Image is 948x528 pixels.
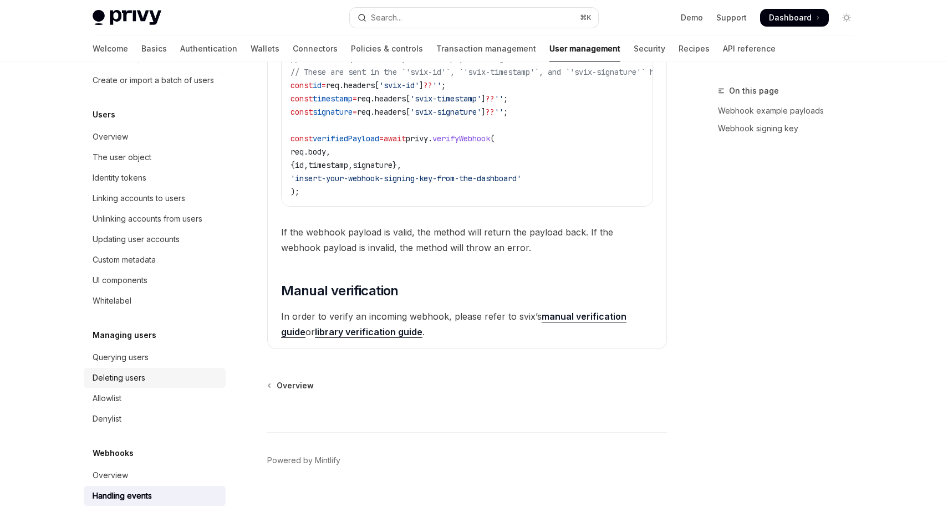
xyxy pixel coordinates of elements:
[93,351,149,364] div: Querying users
[93,329,156,342] h5: Managing users
[308,160,348,170] span: timestamp
[84,188,226,208] a: Linking accounts to users
[281,309,653,340] span: In order to verify an incoming webhook, please refer to svix’s or .
[313,134,379,143] span: verifiedPayload
[718,120,864,137] a: Webhook signing key
[93,469,128,482] div: Overview
[93,192,185,205] div: Linking accounts to users
[410,107,481,117] span: 'svix-signature'
[290,173,521,183] span: 'insert-your-webhook-signing-key-from-the-dashboard'
[84,409,226,429] a: Denylist
[428,134,432,143] span: .
[769,12,812,23] span: Dashboard
[84,388,226,408] a: Allowlist
[723,35,776,62] a: API reference
[326,80,339,90] span: req
[295,160,304,170] span: id
[281,224,653,255] span: If the webhook payload is valid, the method will return the payload back. If the webhook payload ...
[357,107,370,117] span: req
[838,9,855,27] button: Toggle dark mode
[267,455,340,466] a: Powered by Mintlify
[424,80,432,90] span: ??
[290,94,313,104] span: const
[84,465,226,485] a: Overview
[410,94,481,104] span: 'svix-timestamp'
[486,107,495,117] span: ??
[393,160,401,170] span: },
[277,380,314,391] span: Overview
[93,274,147,287] div: UI components
[436,35,536,62] a: Transaction management
[93,371,145,385] div: Deleting users
[432,134,490,143] span: verifyWebhook
[370,107,375,117] span: .
[93,412,121,426] div: Denylist
[84,486,226,506] a: Handling events
[634,35,665,62] a: Security
[93,10,161,25] img: light logo
[290,67,738,77] span: // These are sent in the `'svix-id'`, `'svix-timestamp'`, and `'svix-signature'` headers respecti...
[313,80,322,90] span: id
[84,147,226,167] a: The user object
[350,8,598,28] button: Open search
[495,107,503,117] span: ''
[268,380,314,391] a: Overview
[353,94,357,104] span: =
[93,212,202,225] div: Unlinking accounts from users
[313,94,353,104] span: timestamp
[93,294,131,307] div: Whitelabel
[93,74,214,87] div: Create or import a batch of users
[290,160,295,170] span: {
[290,147,304,157] span: req
[84,368,226,388] a: Deleting users
[293,35,338,62] a: Connectors
[93,35,128,62] a: Welcome
[353,107,357,117] span: =
[84,229,226,249] a: Updating user accounts
[84,250,226,270] a: Custom metadata
[93,253,156,266] div: Custom metadata
[503,107,508,117] span: ;
[419,80,424,90] span: ]
[313,107,353,117] span: signature
[481,94,486,104] span: ]
[180,35,237,62] a: Authentication
[357,94,370,104] span: req
[84,291,226,311] a: Whitelabel
[322,80,326,90] span: =
[304,160,308,170] span: ,
[760,9,829,27] a: Dashboard
[251,35,279,62] a: Wallets
[93,392,121,405] div: Allowlist
[490,134,495,143] span: (
[84,209,226,229] a: Unlinking accounts from users
[141,35,167,62] a: Basics
[681,12,703,23] a: Demo
[375,107,406,117] span: headers
[379,80,419,90] span: 'svix-id'
[84,270,226,290] a: UI components
[718,102,864,120] a: Webhook example payloads
[308,147,326,157] span: body
[371,11,402,24] div: Search...
[93,151,151,164] div: The user object
[281,282,399,300] span: Manual verification
[93,233,180,246] div: Updating user accounts
[326,147,330,157] span: ,
[84,127,226,147] a: Overview
[315,326,422,338] a: library verification guide
[353,160,393,170] span: signature
[370,94,375,104] span: .
[716,12,747,23] a: Support
[549,35,620,62] a: User management
[290,134,313,143] span: const
[93,489,152,503] div: Handling events
[290,80,313,90] span: const
[84,347,226,367] a: Querying users
[679,35,710,62] a: Recipes
[93,108,115,121] h5: Users
[339,80,344,90] span: .
[486,94,495,104] span: ??
[432,80,441,90] span: ''
[406,134,428,143] span: privy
